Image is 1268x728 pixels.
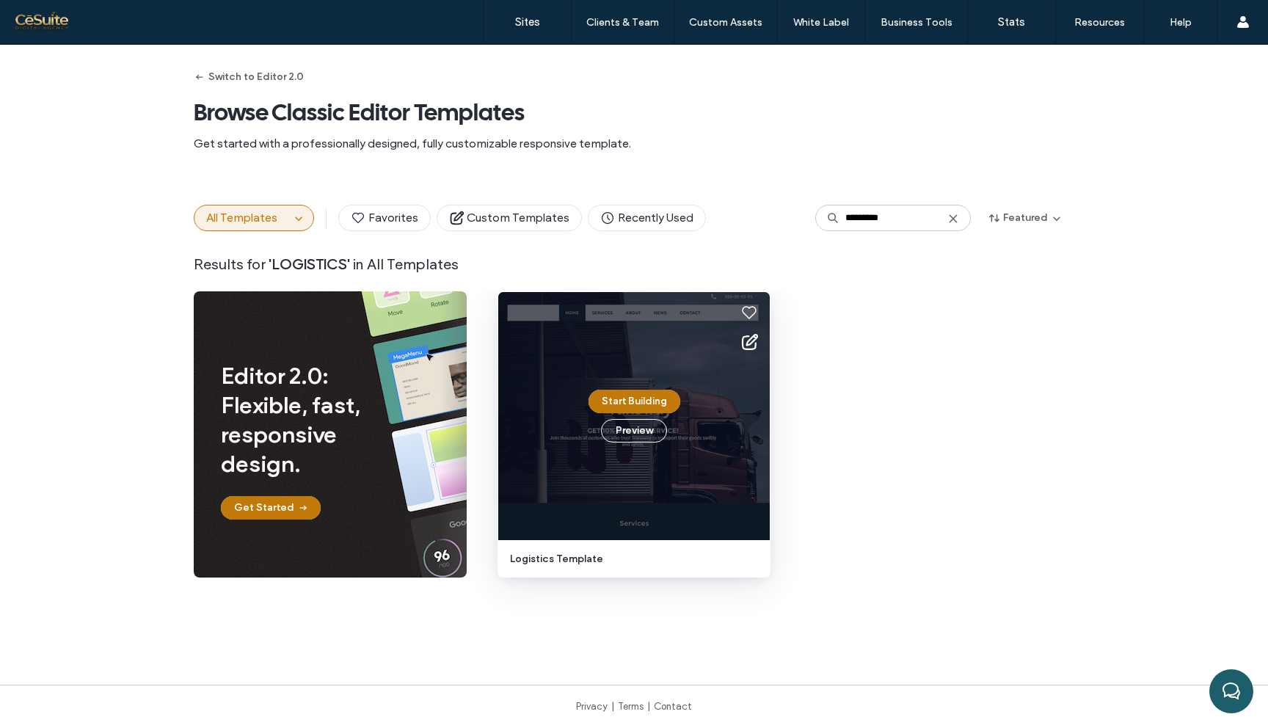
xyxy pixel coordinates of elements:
[194,205,290,230] button: All Templates
[586,16,659,29] label: Clients & Team
[34,10,64,23] span: Help
[881,16,952,29] label: Business Tools
[654,701,692,712] a: Contact
[793,16,849,29] label: White Label
[206,211,277,225] span: All Templates
[194,98,1074,127] span: Browse Classic Editor Templates
[194,65,304,89] button: Switch to Editor 2.0
[601,419,667,443] button: Preview
[194,136,1074,152] span: Get started with a professionally designed, fully customizable responsive template.
[437,205,582,231] button: Custom Templates
[449,210,569,226] span: Custom Templates
[1074,16,1125,29] label: Resources
[1170,16,1192,29] label: Help
[689,16,762,29] label: Custom Assets
[351,210,418,226] span: Favorites
[998,15,1025,29] label: Stats
[589,390,680,413] button: Start Building
[338,205,431,231] button: Favorites
[647,701,650,712] span: |
[600,210,693,226] span: Recently Used
[515,15,540,29] label: Sites
[977,206,1074,230] button: Featured
[618,701,644,712] a: Terms
[269,255,350,273] span: ' LOGISTICS '
[221,496,321,520] button: Get Started
[611,701,614,712] span: |
[576,701,608,712] a: Privacy
[588,205,706,231] button: Recently Used
[194,255,1074,274] span: Results for in All Templates
[510,552,749,567] span: logistics template
[221,361,401,478] span: Editor 2.0: Flexible, fast, responsive design.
